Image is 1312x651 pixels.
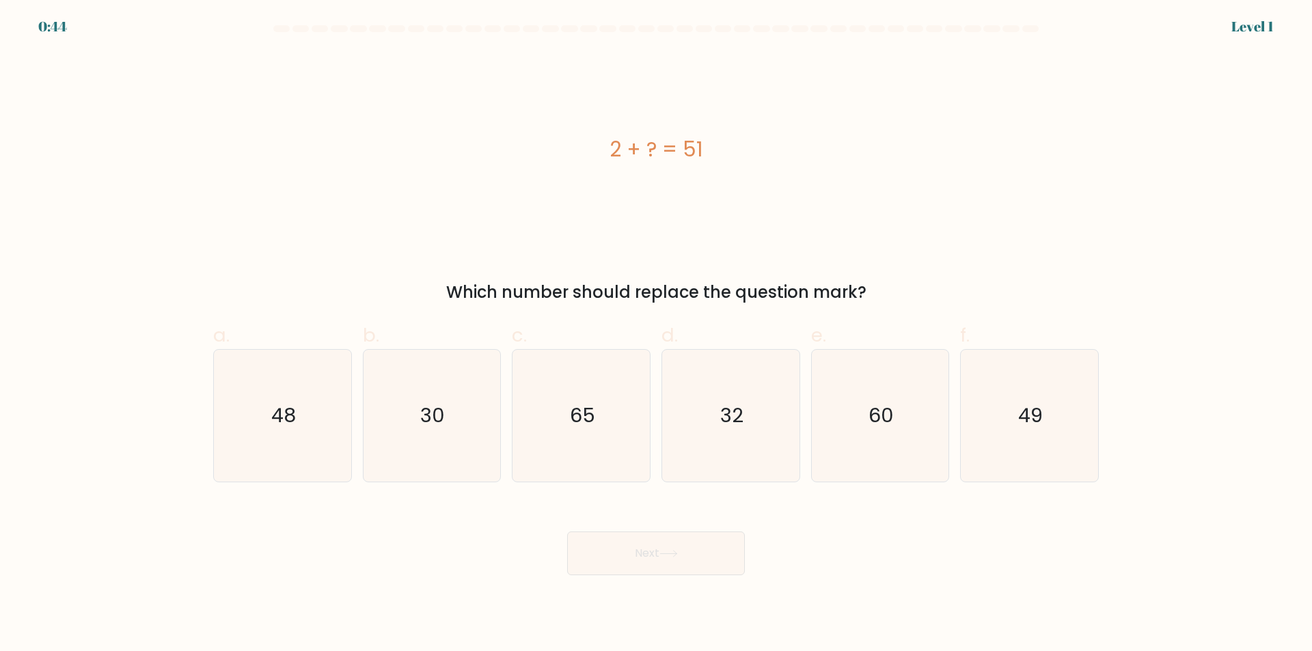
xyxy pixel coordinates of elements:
span: a. [213,322,230,348]
span: f. [960,322,970,348]
span: d. [661,322,678,348]
text: 32 [720,402,743,430]
span: b. [363,322,379,348]
div: 0:44 [38,16,67,37]
text: 60 [869,402,894,430]
text: 65 [570,402,595,430]
div: Level 1 [1231,16,1274,37]
text: 48 [271,402,296,430]
text: 30 [421,402,446,430]
span: c. [512,322,527,348]
div: Which number should replace the question mark? [221,280,1091,305]
div: 2 + ? = 51 [213,134,1099,165]
text: 49 [1019,402,1043,430]
button: Next [567,531,745,575]
span: e. [811,322,826,348]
